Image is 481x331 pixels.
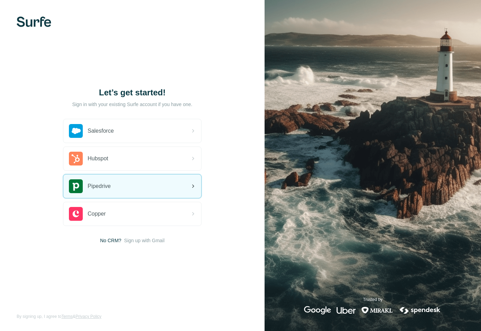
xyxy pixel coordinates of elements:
[75,314,101,319] a: Privacy Policy
[63,87,202,98] h1: Let’s get started!
[61,314,73,319] a: Terms
[399,306,442,314] img: spendesk's logo
[17,17,51,27] img: Surfe's logo
[88,210,106,218] span: Copper
[88,154,108,163] span: Hubspot
[124,237,164,244] button: Sign up with Gmail
[88,182,111,190] span: Pipedrive
[69,152,83,165] img: hubspot's logo
[361,306,393,314] img: mirakl's logo
[17,313,101,320] span: By signing up, I agree to &
[337,306,356,314] img: uber's logo
[304,306,331,314] img: google's logo
[69,124,83,138] img: salesforce's logo
[69,207,83,221] img: copper's logo
[88,127,114,135] span: Salesforce
[100,237,121,244] span: No CRM?
[363,296,382,303] p: Trusted by
[72,101,192,108] p: Sign in with your existing Surfe account if you have one.
[69,179,83,193] img: pipedrive's logo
